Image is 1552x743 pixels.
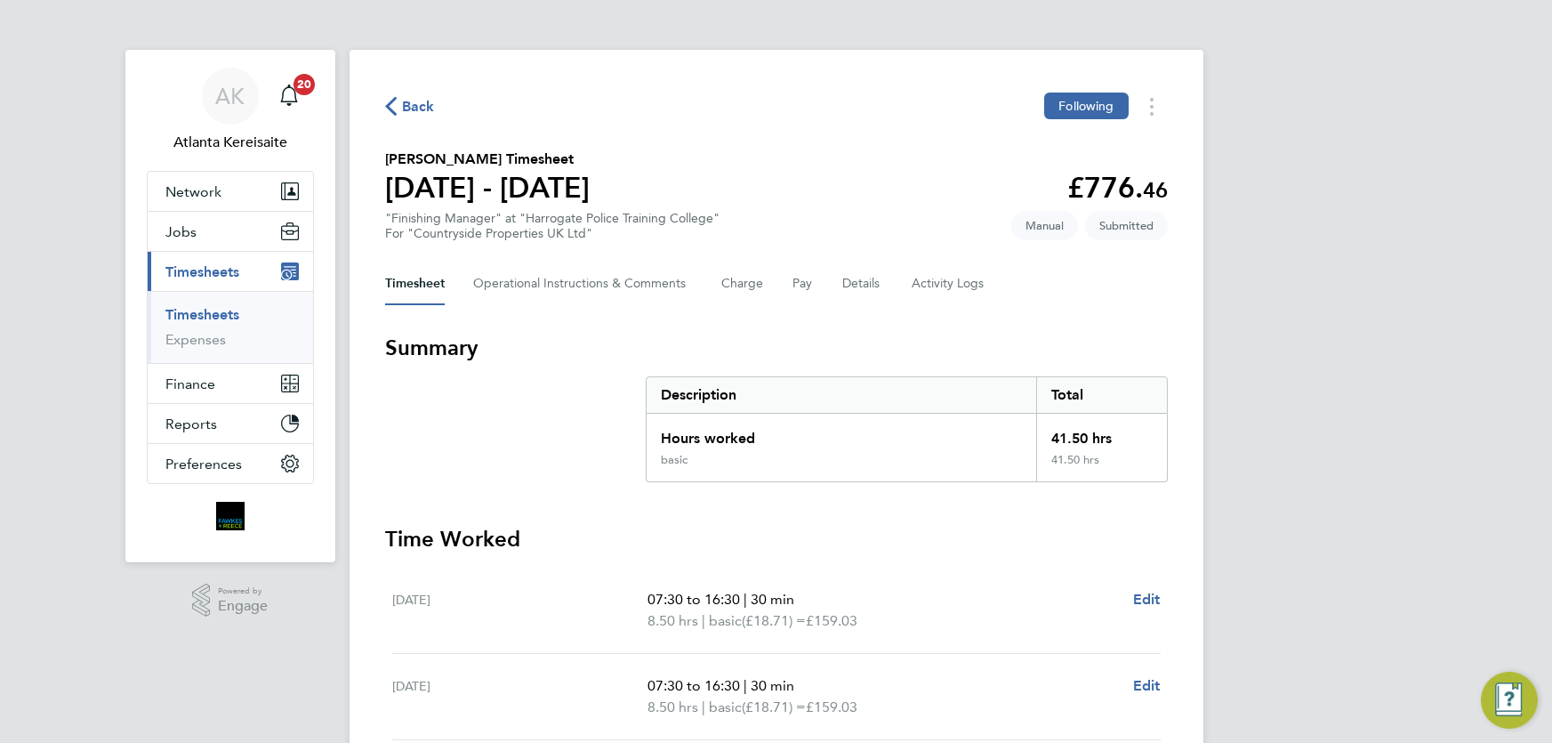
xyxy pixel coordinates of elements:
[751,591,794,608] span: 30 min
[165,376,215,392] span: Finance
[148,364,313,403] button: Finance
[165,331,226,348] a: Expenses
[192,584,268,618] a: Powered byEngage
[385,211,720,241] div: "Finishing Manager" at "Harrogate Police Training College"
[806,612,857,629] span: £159.03
[744,677,747,694] span: |
[165,306,239,323] a: Timesheets
[385,95,435,117] button: Back
[147,132,314,153] span: Atlanta Kereisaite
[147,502,314,530] a: Go to home page
[1044,93,1128,119] button: Following
[744,591,747,608] span: |
[473,262,693,305] button: Operational Instructions & Comments
[165,456,242,472] span: Preferences
[647,414,1037,453] div: Hours worked
[1136,93,1168,120] button: Timesheets Menu
[165,223,197,240] span: Jobs
[148,444,313,483] button: Preferences
[647,677,740,694] span: 07:30 to 16:30
[1011,211,1078,240] span: This timesheet was manually created.
[742,612,806,629] span: (£18.71) =
[1085,211,1168,240] span: This timesheet is Submitted.
[751,677,794,694] span: 30 min
[1036,453,1166,481] div: 41.50 hrs
[165,183,221,200] span: Network
[392,589,648,632] div: [DATE]
[165,263,239,280] span: Timesheets
[702,699,705,715] span: |
[148,404,313,443] button: Reports
[216,502,245,530] img: bromak-logo-retina.png
[806,699,857,715] span: £159.03
[148,212,313,251] button: Jobs
[647,591,740,608] span: 07:30 to 16:30
[1036,377,1166,413] div: Total
[842,262,883,305] button: Details
[1133,591,1161,608] span: Edit
[148,291,313,363] div: Timesheets
[1133,589,1161,610] a: Edit
[792,262,814,305] button: Pay
[218,599,268,614] span: Engage
[294,74,315,95] span: 20
[148,172,313,211] button: Network
[385,226,720,241] div: For "Countryside Properties UK Ltd"
[385,170,590,206] h1: [DATE] - [DATE]
[702,612,705,629] span: |
[721,262,764,305] button: Charge
[647,377,1037,413] div: Description
[218,584,268,599] span: Powered by
[1481,672,1538,729] button: Engage Resource Center
[709,697,742,718] span: basic
[742,699,806,715] span: (£18.71) =
[147,68,314,153] a: AKAtlanta Kereisaite
[661,453,688,467] div: basic
[385,262,445,305] button: Timesheet
[1058,98,1114,114] span: Following
[215,85,245,108] span: AK
[402,96,435,117] span: Back
[647,699,698,715] span: 8.50 hrs
[1143,177,1168,203] span: 46
[125,50,335,562] nav: Main navigation
[647,612,698,629] span: 8.50 hrs
[912,262,986,305] button: Activity Logs
[709,610,742,632] span: basic
[385,149,590,170] h2: [PERSON_NAME] Timesheet
[1036,414,1166,453] div: 41.50 hrs
[1133,675,1161,697] a: Edit
[1133,677,1161,694] span: Edit
[385,334,1168,362] h3: Summary
[385,525,1168,553] h3: Time Worked
[148,252,313,291] button: Timesheets
[1067,171,1168,205] app-decimal: £776.
[392,675,648,718] div: [DATE]
[271,68,307,125] a: 20
[646,376,1168,482] div: Summary
[165,416,217,432] span: Reports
